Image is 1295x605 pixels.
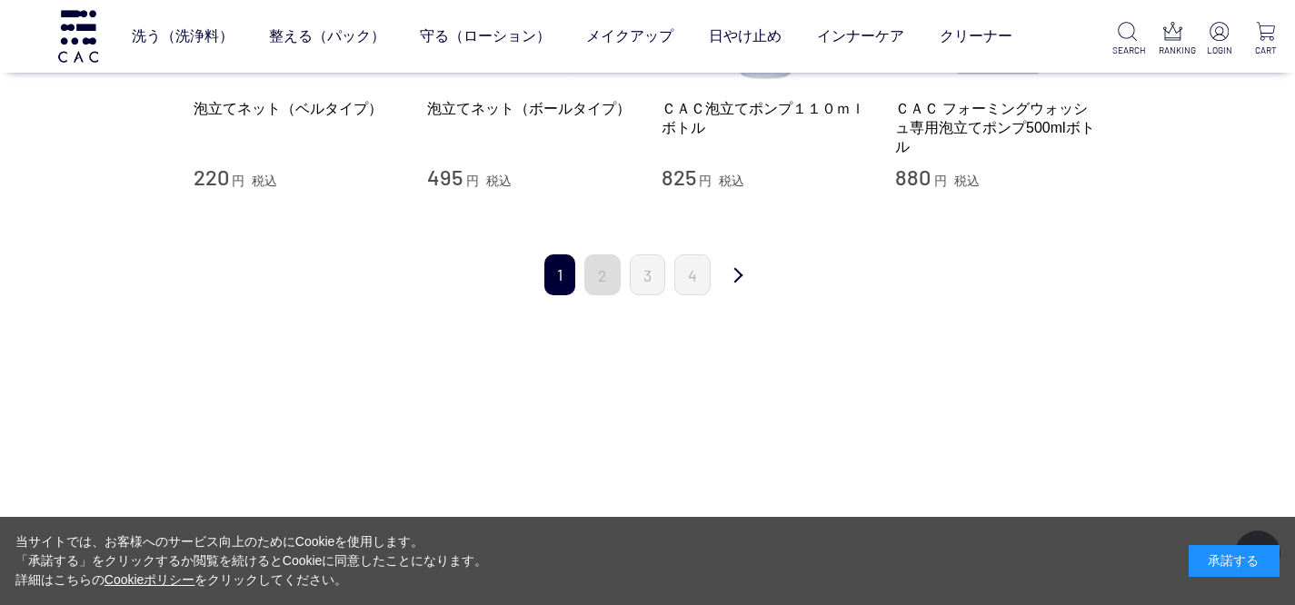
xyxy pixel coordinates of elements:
a: Cookieポリシー [105,572,195,587]
a: ＣＡＣ フォーミングウォッシュ専用泡立てポンプ500mlボトル [895,99,1102,157]
p: SEARCH [1112,44,1142,57]
a: RANKING [1159,22,1189,57]
a: 2 [584,254,621,295]
span: 税込 [486,174,512,188]
a: SEARCH [1112,22,1142,57]
a: 整える（パック） [269,11,385,62]
p: LOGIN [1205,44,1235,57]
span: 税込 [954,174,980,188]
span: 税込 [252,174,277,188]
p: RANKING [1159,44,1189,57]
span: 円 [466,174,479,188]
a: ＣＡＣ泡立てポンプ１１０ｍｌボトル [662,99,869,138]
span: 円 [699,174,712,188]
div: 承諾する [1189,545,1280,577]
span: 円 [232,174,244,188]
a: 泡立てネット（ボールタイプ） [427,99,634,118]
a: 洗う（洗浄料） [132,11,234,62]
a: 守る（ローション） [420,11,551,62]
span: 495 [427,164,463,190]
a: 次 [720,254,756,297]
span: 1 [544,254,575,295]
span: 880 [895,164,931,190]
p: CART [1250,44,1280,57]
a: 日やけ止め [709,11,782,62]
a: 4 [674,254,711,295]
span: 220 [194,164,229,190]
div: 当サイトでは、お客様へのサービス向上のためにCookieを使用します。 「承諾する」をクリックするか閲覧を続けるとCookieに同意したことになります。 詳細はこちらの をクリックしてください。 [15,532,488,590]
a: LOGIN [1205,22,1235,57]
a: 泡立てネット（ベルタイプ） [194,99,401,118]
a: クリーナー [940,11,1012,62]
span: 税込 [719,174,744,188]
a: 3 [630,254,665,295]
span: 825 [662,164,696,190]
span: 円 [934,174,947,188]
a: インナーケア [817,11,904,62]
img: logo [55,10,101,62]
a: メイクアップ [586,11,673,62]
a: CART [1250,22,1280,57]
